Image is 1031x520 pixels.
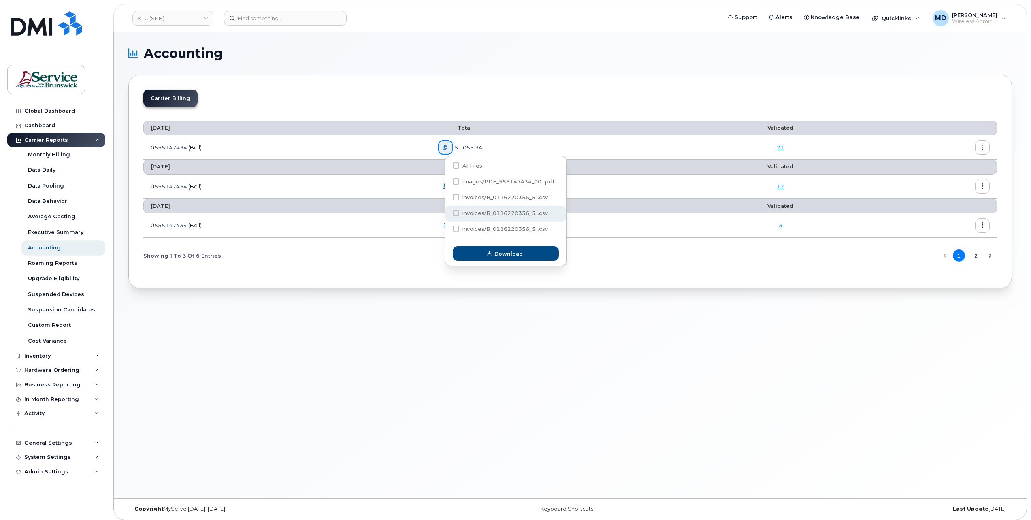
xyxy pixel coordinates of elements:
[453,211,548,217] span: invoices/B_0116220356_555147434_20082025_DTL.csv
[453,227,548,233] span: invoices/B_0116220356_555147434_20082025_MOB.csv
[143,213,431,238] td: 0555147434 (Bell)
[718,506,1012,512] div: [DATE]
[692,199,869,213] th: Validated
[143,199,431,213] th: [DATE]
[462,210,548,216] span: invoices/B_0116220356_5...csv
[143,249,221,262] span: Showing 1 To 3 Of 6 Entries
[953,506,988,512] strong: Last Update
[453,196,548,202] span: invoices/B_0116220356_555147434_20082025_ACC.csv
[144,47,223,60] span: Accounting
[128,506,423,512] div: MyServe [DATE]–[DATE]
[143,121,431,135] th: [DATE]
[453,246,559,261] button: Download
[143,135,431,160] td: 0555147434 (Bell)
[953,249,965,262] button: Page 1
[462,194,548,200] span: invoices/B_0116220356_5...csv
[143,175,431,199] td: 0555147434 (Bell)
[970,249,982,262] button: Page 2
[438,164,472,170] span: Total
[984,249,996,262] button: Next Page
[438,203,472,209] span: Total
[438,218,454,232] a: PDF_555147434_005_0000000000.pdf
[462,163,482,169] span: All Files
[462,179,554,185] span: images/PDF_555147434_00...pdf
[777,183,784,190] a: 12
[143,160,431,174] th: [DATE]
[453,144,482,151] span: $1,055.34
[692,121,869,135] th: Validated
[453,180,554,186] span: images/PDF_555147434_007_0000000000.pdf
[438,125,472,131] span: Total
[779,222,782,228] a: 3
[692,160,869,174] th: Validated
[494,250,523,258] span: Download
[540,506,593,512] a: Keyboard Shortcuts
[777,144,784,151] a: 21
[462,226,548,232] span: invoices/B_0116220356_5...csv
[134,506,164,512] strong: Copyright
